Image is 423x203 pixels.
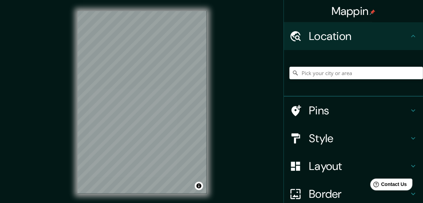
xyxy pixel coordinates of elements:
img: pin-icon.png [370,9,375,15]
iframe: Help widget launcher [361,176,415,195]
div: Layout [284,152,423,180]
h4: Border [309,187,409,201]
canvas: Map [78,11,207,194]
button: Toggle attribution [195,182,203,190]
h4: Mappin [332,4,376,18]
div: Location [284,22,423,50]
div: Pins [284,97,423,124]
input: Pick your city or area [289,67,423,79]
h4: Style [309,131,409,145]
h4: Layout [309,159,409,173]
h4: Pins [309,104,409,117]
div: Style [284,124,423,152]
h4: Location [309,29,409,43]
